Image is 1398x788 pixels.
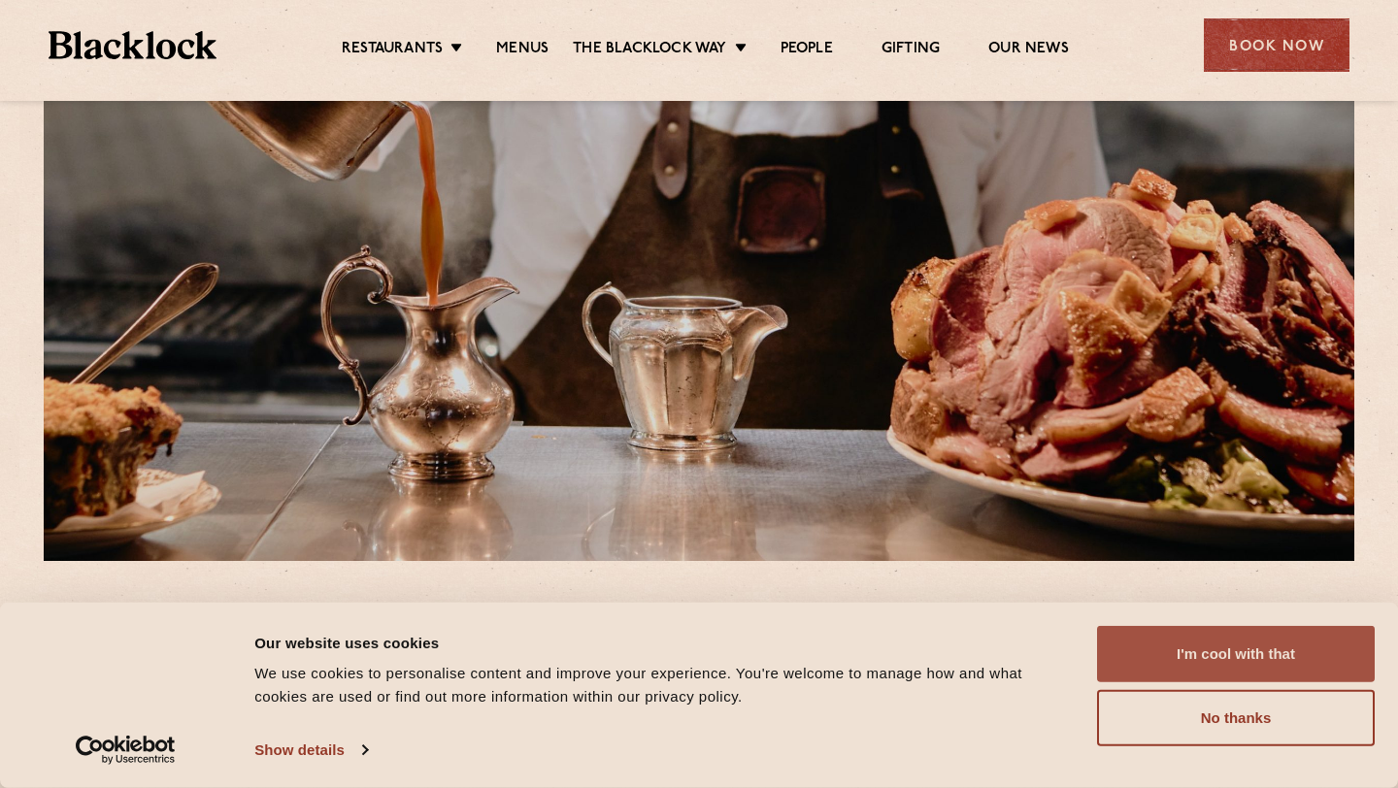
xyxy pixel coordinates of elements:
[41,736,211,765] a: Usercentrics Cookiebot - opens in a new window
[254,662,1075,708] div: We use cookies to personalise content and improve your experience. You're welcome to manage how a...
[254,736,367,765] a: Show details
[1097,626,1375,682] button: I'm cool with that
[781,40,833,61] a: People
[49,31,216,59] img: BL_Textured_Logo-footer-cropped.svg
[882,40,940,61] a: Gifting
[496,40,549,61] a: Menus
[1204,18,1349,72] div: Book Now
[1097,690,1375,746] button: No thanks
[254,631,1075,654] div: Our website uses cookies
[342,40,443,61] a: Restaurants
[573,40,726,61] a: The Blacklock Way
[988,40,1069,61] a: Our News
